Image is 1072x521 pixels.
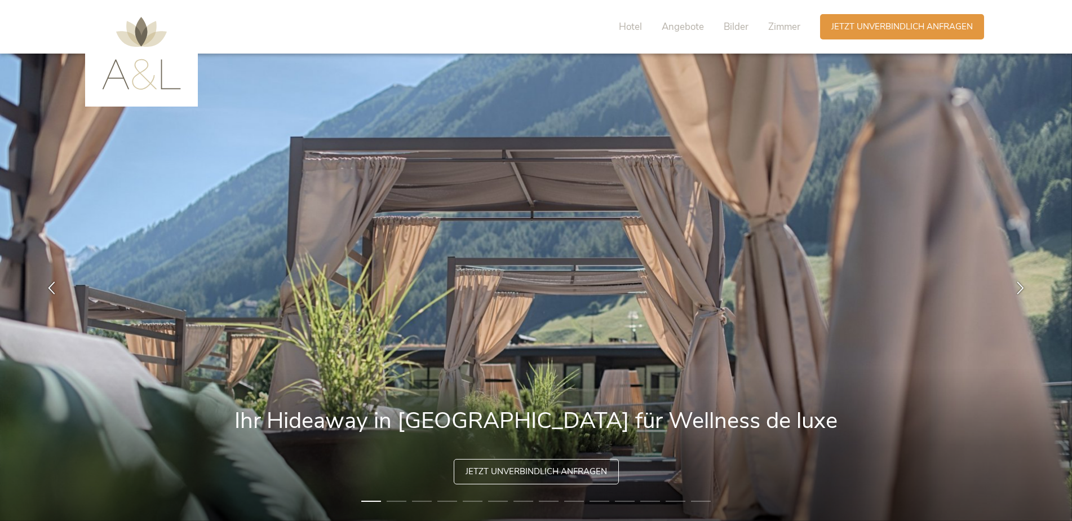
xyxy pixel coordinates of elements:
[662,20,704,33] span: Angebote
[619,20,642,33] span: Hotel
[831,21,973,33] span: Jetzt unverbindlich anfragen
[768,20,800,33] span: Zimmer
[724,20,748,33] span: Bilder
[466,466,607,478] span: Jetzt unverbindlich anfragen
[102,17,181,90] img: AMONTI & LUNARIS Wellnessresort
